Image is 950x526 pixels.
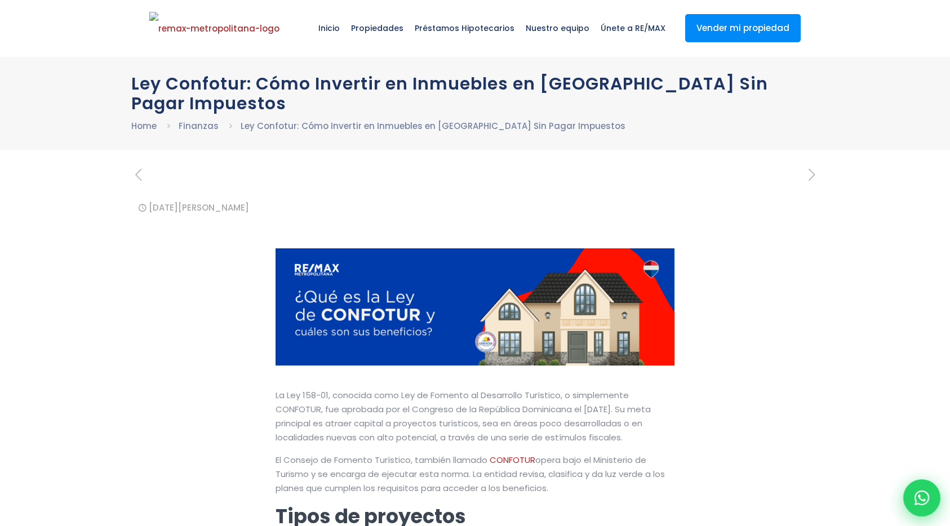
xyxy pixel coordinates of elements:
a: CONFOTUR [487,454,535,466]
a: next post [805,167,819,184]
a: Vender mi propiedad [685,14,801,42]
span: Préstamos Hipotecarios [409,11,520,45]
img: Gráfico de una propiedad en venta exenta de impuestos por ley confotur [276,248,675,365]
span: opera bajo el Ministerio de Turismo y se encarga de ejecutar esta norma. La entidad revisa, clasi... [276,454,665,494]
time: [DATE][PERSON_NAME] [149,202,249,213]
a: Finanzas [179,120,219,132]
img: remax-metropolitana-logo [149,12,279,46]
li: Ley Confotur: Cómo Invertir en Inmuebles en [GEOGRAPHIC_DATA] Sin Pagar Impuestos [241,119,625,133]
span: Inicio [313,11,345,45]
span: CONFOTUR [490,454,535,466]
h1: Ley Confotur: Cómo Invertir en Inmuebles en [GEOGRAPHIC_DATA] Sin Pagar Impuestos [131,74,819,113]
span: El Consejo de Fomento Turístico, también llamado [276,454,487,466]
a: Home [131,120,157,132]
i: next post [805,165,819,185]
span: Nuestro equipo [520,11,595,45]
i: previous post [131,165,145,185]
span: Únete a RE/MAX [595,11,671,45]
a: previous post [131,167,145,184]
span: La Ley 158-01, conocida como Ley de Fomento al Desarrollo Turístico, o simplemente CONFOTUR, fue ... [276,389,651,443]
span: Propiedades [345,11,409,45]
